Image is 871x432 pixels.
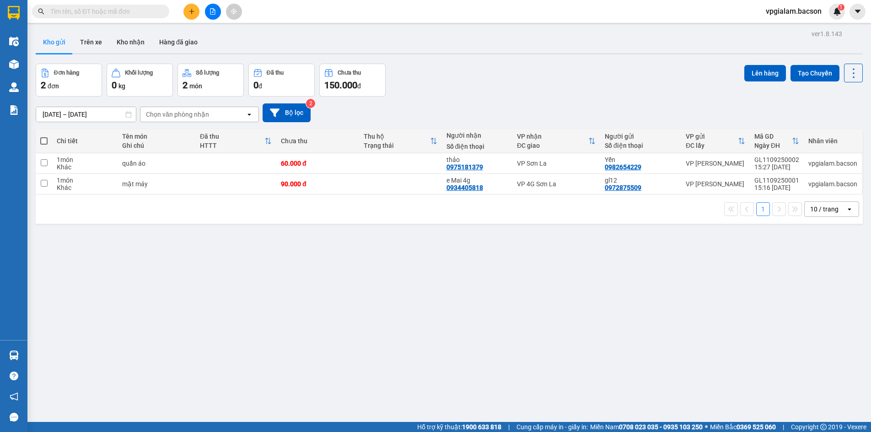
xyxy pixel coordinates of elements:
[9,105,19,115] img: solution-icon
[605,133,677,140] div: Người gửi
[754,142,792,149] div: Ngày ĐH
[9,59,19,69] img: warehouse-icon
[306,99,315,108] sup: 2
[200,142,264,149] div: HTTT
[57,184,113,191] div: Khác
[619,423,703,431] strong: 0708 023 035 - 0935 103 250
[462,423,501,431] strong: 1900 633 818
[38,8,44,15] span: search
[517,142,588,149] div: ĐC giao
[267,70,284,76] div: Đã thu
[183,4,199,20] button: plus
[605,156,677,163] div: Yến
[196,70,219,76] div: Số lượng
[107,64,173,97] button: Khối lượng0kg
[364,133,430,140] div: Thu hộ
[177,64,244,97] button: Số lượng2món
[10,372,18,380] span: question-circle
[57,156,113,163] div: 1 món
[9,82,19,92] img: warehouse-icon
[517,133,588,140] div: VP nhận
[189,82,202,90] span: món
[808,180,857,188] div: vpgialam.bacson
[605,184,641,191] div: 0972875509
[152,31,205,53] button: Hàng đã giao
[705,425,708,429] span: ⚪️
[9,351,19,360] img: warehouse-icon
[790,65,839,81] button: Tạo Chuyến
[319,64,386,97] button: Chưa thu150.000đ
[754,163,799,171] div: 15:27 [DATE]
[446,132,508,139] div: Người nhận
[36,31,73,53] button: Kho gửi
[737,423,776,431] strong: 0369 525 060
[512,129,600,153] th: Toggle SortBy
[854,7,862,16] span: caret-down
[754,133,792,140] div: Mã GD
[50,6,158,16] input: Tìm tên, số ĐT hoặc mã đơn
[146,110,209,119] div: Chọn văn phòng nhận
[112,80,117,91] span: 0
[9,37,19,46] img: warehouse-icon
[517,180,596,188] div: VP 4G Sơn La
[686,142,738,149] div: ĐC lấy
[324,80,357,91] span: 150.000
[833,7,841,16] img: icon-new-feature
[210,8,216,15] span: file-add
[57,163,113,171] div: Khác
[258,82,262,90] span: đ
[783,422,784,432] span: |
[681,129,750,153] th: Toggle SortBy
[10,392,18,401] span: notification
[48,82,59,90] span: đơn
[808,160,857,167] div: vpgialam.bacson
[446,177,508,184] div: e Mai 4g
[338,70,361,76] div: Chưa thu
[57,177,113,184] div: 1 món
[200,133,264,140] div: Đã thu
[41,80,46,91] span: 2
[118,82,125,90] span: kg
[246,111,253,118] svg: open
[122,142,191,149] div: Ghi chú
[846,205,853,213] svg: open
[446,163,483,171] div: 0975181379
[364,142,430,149] div: Trạng thái
[122,180,191,188] div: mặt máy
[122,133,191,140] div: Tên món
[605,142,677,149] div: Số điện thoại
[686,180,745,188] div: VP [PERSON_NAME]
[281,160,355,167] div: 60.000 đ
[605,177,677,184] div: gl12
[125,70,153,76] div: Khối lượng
[253,80,258,91] span: 0
[357,82,361,90] span: đ
[446,156,508,163] div: thảo
[839,4,843,11] span: 1
[605,163,641,171] div: 0982654229
[54,70,79,76] div: Đơn hàng
[750,129,804,153] th: Toggle SortBy
[744,65,786,81] button: Lên hàng
[417,422,501,432] span: Hỗ trợ kỹ thuật:
[122,160,191,167] div: quần áo
[710,422,776,432] span: Miền Bắc
[808,137,857,145] div: Nhân viên
[754,177,799,184] div: GL1109250001
[226,4,242,20] button: aim
[205,4,221,20] button: file-add
[248,64,315,97] button: Đã thu0đ
[10,413,18,421] span: message
[517,160,596,167] div: VP Sơn La
[590,422,703,432] span: Miền Nam
[508,422,510,432] span: |
[36,64,102,97] button: Đơn hàng2đơn
[812,29,842,39] div: ver 1.8.143
[754,184,799,191] div: 15:16 [DATE]
[686,133,738,140] div: VP gửi
[810,205,839,214] div: 10 / trang
[359,129,442,153] th: Toggle SortBy
[195,129,276,153] th: Toggle SortBy
[820,424,827,430] span: copyright
[188,8,195,15] span: plus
